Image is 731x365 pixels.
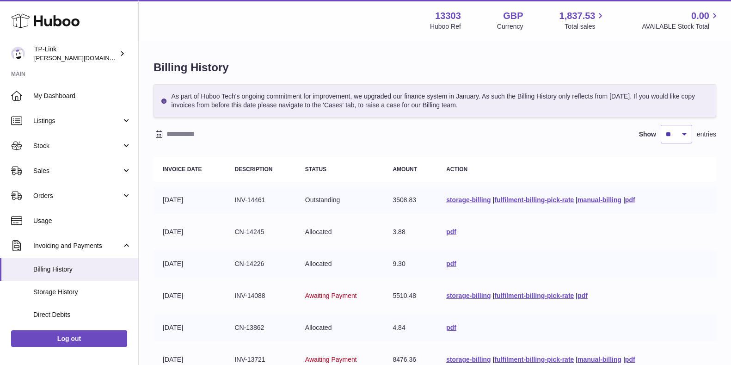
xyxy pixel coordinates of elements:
[154,314,225,341] td: [DATE]
[446,228,456,235] a: pdf
[577,196,621,204] a: manual-billing
[33,117,122,125] span: Listings
[163,166,202,173] strong: Invoice Date
[642,22,720,31] span: AVAILABLE Stock Total
[691,10,709,22] span: 0.00
[154,250,225,278] td: [DATE]
[305,324,332,331] span: Allocated
[33,288,131,297] span: Storage History
[33,217,131,225] span: Usage
[623,356,625,363] span: |
[154,60,716,75] h1: Billing History
[446,292,491,299] a: storage-billing
[577,356,621,363] a: manual-billing
[305,196,340,204] span: Outstanding
[234,166,272,173] strong: Description
[493,196,495,204] span: |
[697,130,716,139] span: entries
[493,292,495,299] span: |
[225,314,295,341] td: CN-13862
[33,167,122,175] span: Sales
[393,166,417,173] strong: Amount
[305,228,332,235] span: Allocated
[435,10,461,22] strong: 13303
[305,166,326,173] strong: Status
[446,356,491,363] a: storage-billing
[559,10,596,22] span: 1,837.53
[33,265,131,274] span: Billing History
[154,218,225,246] td: [DATE]
[33,310,131,319] span: Direct Debits
[154,282,225,309] td: [DATE]
[493,356,495,363] span: |
[577,292,588,299] a: pdf
[34,54,233,62] span: [PERSON_NAME][DOMAIN_NAME][EMAIL_ADDRESS][DOMAIN_NAME]
[494,196,574,204] a: fulfilment-billing-pick-rate
[565,22,606,31] span: Total sales
[494,356,574,363] a: fulfilment-billing-pick-rate
[446,196,491,204] a: storage-billing
[559,10,606,31] a: 1,837.53 Total sales
[33,92,131,100] span: My Dashboard
[623,196,625,204] span: |
[305,356,357,363] span: Awaiting Payment
[383,218,437,246] td: 3.88
[33,241,122,250] span: Invoicing and Payments
[225,186,295,214] td: INV-14461
[225,282,295,309] td: INV-14088
[33,142,122,150] span: Stock
[305,260,332,267] span: Allocated
[576,292,577,299] span: |
[383,186,437,214] td: 3508.83
[625,356,635,363] a: pdf
[34,45,117,62] div: TP-Link
[33,192,122,200] span: Orders
[225,218,295,246] td: CN-14245
[639,130,656,139] label: Show
[446,260,456,267] a: pdf
[430,22,461,31] div: Huboo Ref
[576,356,577,363] span: |
[11,47,25,61] img: susie.li@tp-link.com
[642,10,720,31] a: 0.00 AVAILABLE Stock Total
[154,186,225,214] td: [DATE]
[576,196,577,204] span: |
[154,84,716,118] div: As part of Huboo Tech's ongoing commitment for improvement, we upgraded our finance system in Jan...
[446,324,456,331] a: pdf
[305,292,357,299] span: Awaiting Payment
[11,330,127,347] a: Log out
[446,166,467,173] strong: Action
[503,10,523,22] strong: GBP
[383,250,437,278] td: 9.30
[383,282,437,309] td: 5510.48
[494,292,574,299] a: fulfilment-billing-pick-rate
[625,196,635,204] a: pdf
[497,22,523,31] div: Currency
[383,314,437,341] td: 4.84
[225,250,295,278] td: CN-14226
